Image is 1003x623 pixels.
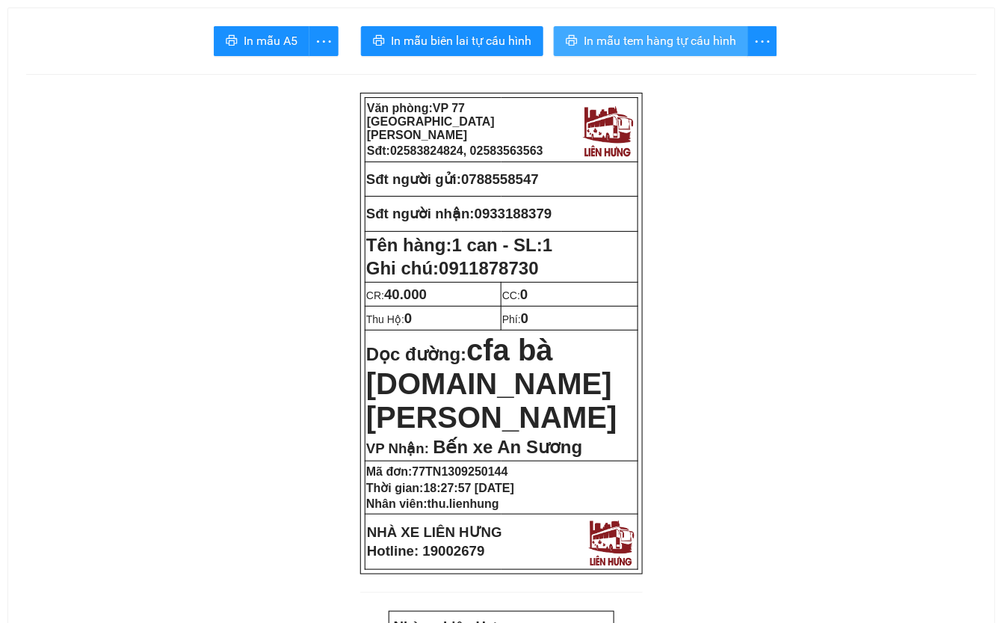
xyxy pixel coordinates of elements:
strong: Mã đơn: [366,465,508,478]
span: 18:27:57 [DATE] [424,482,515,494]
button: more [309,26,339,56]
span: more [309,32,338,51]
strong: Dọc đường: [366,344,617,432]
button: more [747,26,777,56]
span: 77TN1309250144 [413,465,508,478]
span: In mẫu A5 [244,31,297,50]
span: printer [226,34,238,49]
span: CC: [502,289,528,301]
span: In mẫu tem hàng tự cấu hình [584,31,736,50]
strong: Sđt người gửi: [366,171,461,187]
span: 0 [404,310,412,326]
strong: NHÀ XE LIÊN HƯNG [367,524,502,540]
span: 0788558547 [461,171,539,187]
span: 1 can - SL: [452,235,553,255]
img: logo [161,19,219,81]
strong: Sđt người nhận: [366,206,475,221]
button: printerIn mẫu A5 [214,26,309,56]
span: cfa bà [DOMAIN_NAME] [PERSON_NAME] [366,334,617,434]
button: printerIn mẫu biên lai tự cấu hình [361,26,543,56]
button: printerIn mẫu tem hàng tự cấu hình [554,26,748,56]
span: thu.lienhung [428,497,499,510]
strong: Nhà xe Liên Hưng [5,7,123,23]
strong: VP: 77 [GEOGRAPHIC_DATA][PERSON_NAME][GEOGRAPHIC_DATA] [5,26,154,91]
span: 02583824824, 02583563563 [390,144,543,157]
strong: Hotline: 19002679 [367,543,485,559]
span: 40.000 [384,286,427,302]
strong: Thời gian: [366,482,514,494]
strong: Nhân viên: [366,497,499,510]
strong: Văn phòng: [367,102,495,141]
strong: Phiếu gửi hàng [61,97,163,113]
img: logo [585,516,637,568]
span: CR: [366,289,427,301]
span: In mẫu biên lai tự cấu hình [391,31,531,50]
span: 0933188379 [475,206,552,221]
span: more [748,32,777,51]
img: logo [579,102,636,159]
span: Bến xe An Sương [433,437,582,457]
span: 1 [543,235,552,255]
span: 0 [521,310,528,326]
span: printer [566,34,578,49]
strong: Tên hàng: [366,235,552,255]
span: Ghi chú: [366,258,539,278]
span: 0 [520,286,528,302]
span: VP Nhận: [366,441,429,456]
span: 0911878730 [439,258,538,278]
span: printer [373,34,385,49]
strong: Sđt: [367,144,543,157]
span: VP 77 [GEOGRAPHIC_DATA][PERSON_NAME] [367,102,495,141]
span: Thu Hộ: [366,313,412,325]
span: Phí: [502,313,528,325]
